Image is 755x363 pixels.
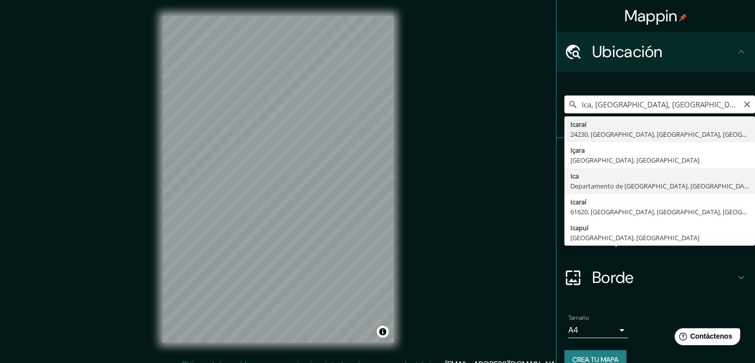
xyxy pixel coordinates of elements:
[570,181,754,190] font: Departamento de [GEOGRAPHIC_DATA], [GEOGRAPHIC_DATA]
[570,197,586,206] font: Icaraí
[743,99,751,108] button: Claro
[556,32,755,72] div: Ubicación
[556,138,755,178] div: Patas
[592,41,663,62] font: Ubicación
[564,95,755,113] input: Elige tu ciudad o zona
[570,233,699,242] font: [GEOGRAPHIC_DATA], [GEOGRAPHIC_DATA]
[667,324,744,352] iframe: Lanzador de widgets de ayuda
[570,223,588,232] font: Icapuí
[570,172,579,181] font: Ica
[592,267,634,288] font: Borde
[624,5,678,26] font: Mappin
[568,314,589,322] font: Tamaño
[568,325,578,335] font: A4
[377,326,389,338] button: Activar o desactivar atribución
[679,13,687,21] img: pin-icon.png
[570,120,586,129] font: Icaraí
[556,218,755,258] div: Disposición
[570,146,585,155] font: Içara
[556,258,755,297] div: Borde
[163,16,394,343] canvas: Mapa
[570,156,699,165] font: [GEOGRAPHIC_DATA], [GEOGRAPHIC_DATA]
[556,178,755,218] div: Estilo
[568,322,628,338] div: A4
